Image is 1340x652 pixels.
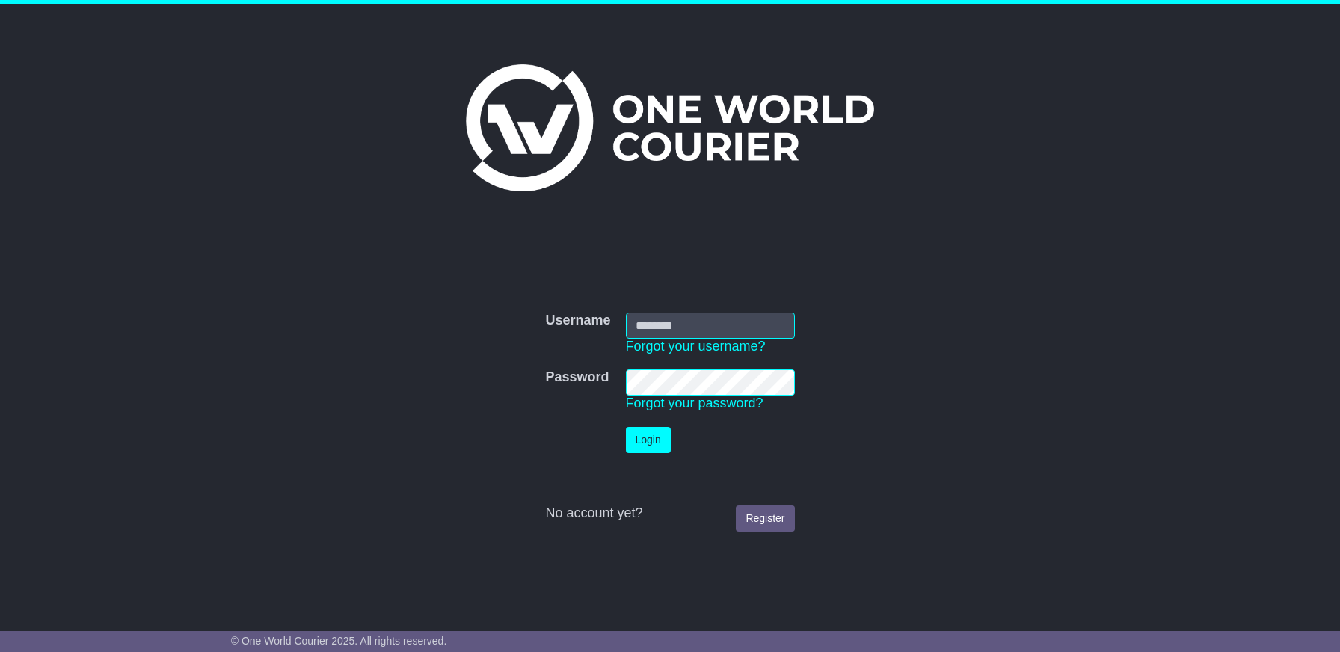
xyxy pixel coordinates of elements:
a: Register [736,505,794,532]
a: Forgot your username? [626,339,766,354]
button: Login [626,427,671,453]
img: One World [466,64,874,191]
label: Username [545,313,610,329]
label: Password [545,369,609,386]
span: © One World Courier 2025. All rights reserved. [231,635,447,647]
div: No account yet? [545,505,794,522]
a: Forgot your password? [626,396,763,410]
